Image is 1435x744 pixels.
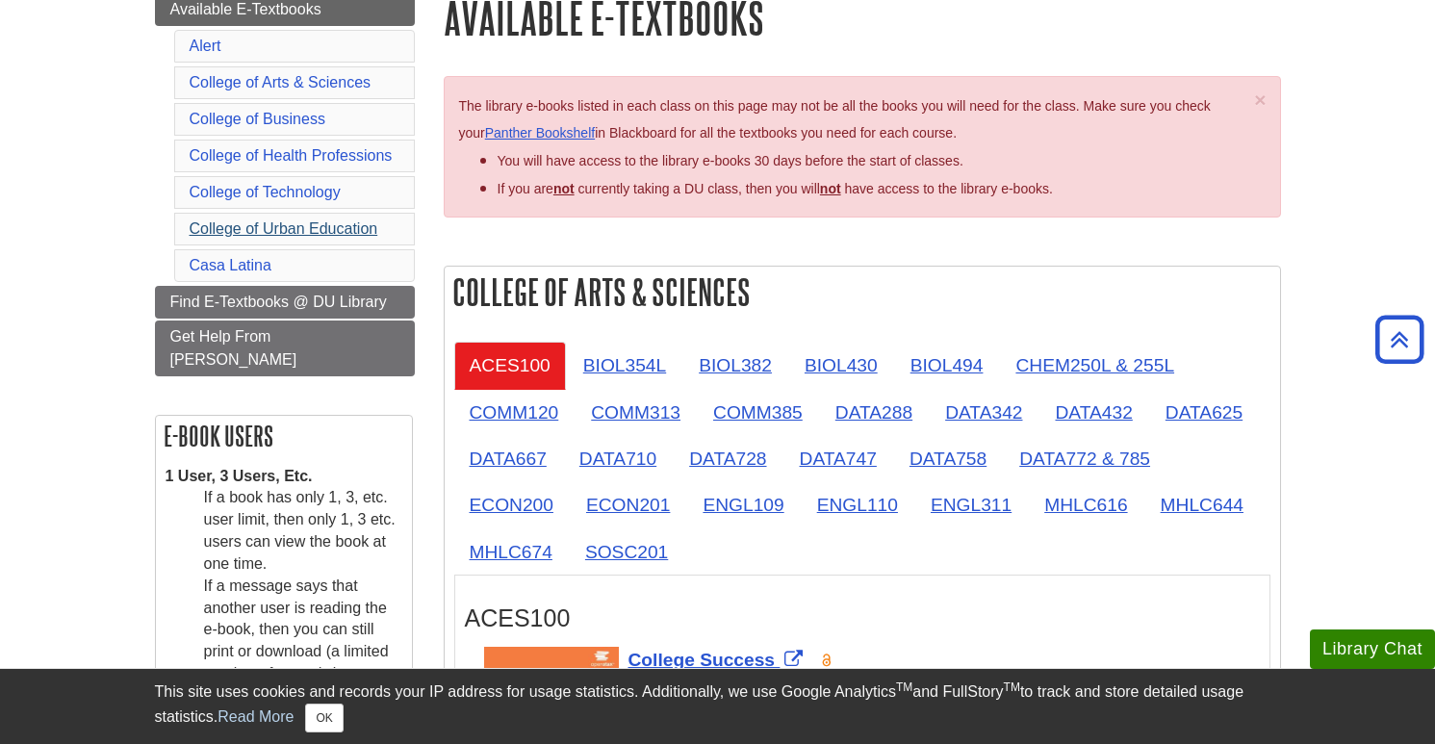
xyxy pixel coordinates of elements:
a: DATA728 [674,435,782,482]
a: ECON201 [571,481,685,528]
span: If you are currently taking a DU class, then you will have access to the library e-books. [498,181,1053,196]
a: ENGL110 [802,481,913,528]
dd: If a book has only 1, 3, etc. user limit, then only 1, 3 etc. users can view the book at one time... [204,487,402,729]
a: MHLC674 [454,528,568,576]
a: DATA758 [894,435,1002,482]
a: ACES100 [454,342,566,389]
span: The library e-books listed in each class on this page may not be all the books you will need for ... [459,98,1211,141]
span: Available E-Textbooks [170,1,321,17]
a: COMM120 [454,389,575,436]
u: not [820,181,841,196]
button: Close [305,704,343,732]
strong: not [553,181,575,196]
a: ENGL109 [687,481,799,528]
a: BIOL494 [895,342,999,389]
a: Casa Latina [190,257,271,273]
a: College of Technology [190,184,341,200]
button: Close [1254,90,1266,110]
a: DATA625 [1150,389,1258,436]
a: Alert [190,38,221,54]
button: Library Chat [1310,629,1435,669]
h2: College of Arts & Sciences [445,267,1280,318]
a: BIOL430 [789,342,893,389]
a: Get Help From [PERSON_NAME] [155,321,415,376]
sup: TM [1004,680,1020,694]
span: You will have access to the library e-books 30 days before the start of classes. [498,153,963,168]
a: Back to Top [1369,326,1430,352]
a: CHEM250L & 255L [1000,342,1190,389]
h3: ACES100 [465,604,1260,632]
a: College of Arts & Sciences [190,74,372,90]
a: DATA288 [820,389,928,436]
a: Link opens in new window [628,650,808,670]
a: Read More [218,708,294,725]
a: College of Health Professions [190,147,393,164]
a: SOSC201 [570,528,683,576]
img: Open Access [820,653,834,668]
a: DATA772 & 785 [1004,435,1166,482]
a: College of Urban Education [190,220,378,237]
a: ECON200 [454,481,569,528]
span: × [1254,89,1266,111]
a: DATA710 [564,435,672,482]
a: BIOL354L [568,342,681,389]
dt: 1 User, 3 Users, Etc. [166,466,402,488]
a: COMM313 [576,389,696,436]
a: MHLC616 [1029,481,1142,528]
a: DATA432 [1039,389,1147,436]
span: Get Help From [PERSON_NAME] [170,328,297,368]
a: College of Business [190,111,325,127]
a: DATA667 [454,435,562,482]
a: DATA342 [930,389,1038,436]
a: COMM385 [698,389,818,436]
div: This site uses cookies and records your IP address for usage statistics. Additionally, we use Goo... [155,680,1281,732]
a: Find E-Textbooks @ DU Library [155,286,415,319]
span: Find E-Textbooks @ DU Library [170,294,387,310]
a: ENGL311 [915,481,1027,528]
a: DATA747 [784,435,892,482]
a: BIOL382 [683,342,787,389]
span: College Success [628,650,776,670]
sup: TM [896,680,912,694]
a: MHLC644 [1145,481,1259,528]
h2: E-book Users [156,416,412,456]
a: Panther Bookshelf [485,125,595,141]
